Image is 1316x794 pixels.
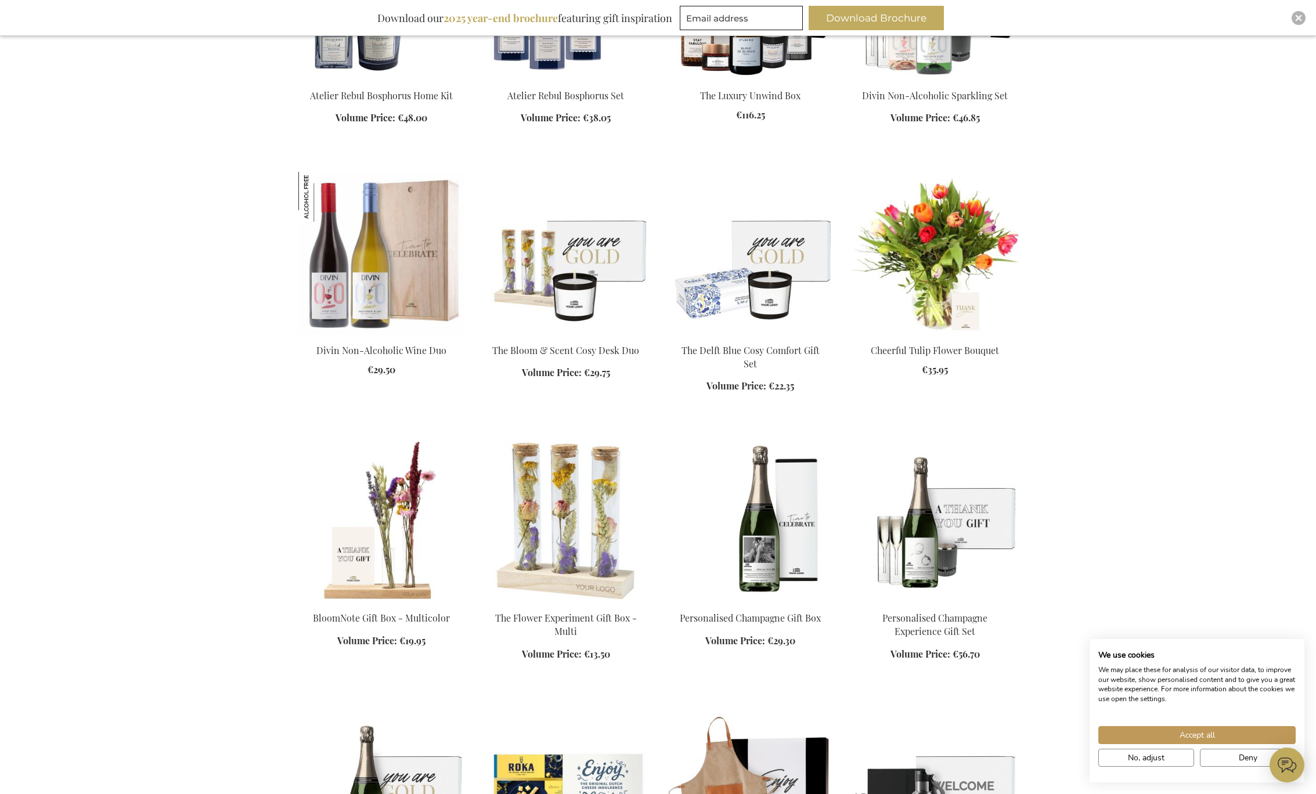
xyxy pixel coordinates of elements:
a: The Luxury Unwind Box [700,89,801,102]
span: €38.05 [583,111,611,124]
a: Cheerful Tulip Flower Bouquet [871,344,999,356]
span: €19.95 [399,634,426,647]
div: Close [1292,11,1306,25]
img: The Flower Experiment Gift Box - Multi [483,439,649,602]
a: Personalised Champagne Gift Box [680,612,821,624]
input: Email address [680,6,803,30]
a: Volume Price: €29.30 [705,634,795,648]
button: Deny all cookies [1200,749,1296,767]
span: €29.30 [767,634,795,647]
img: BloomNote Gift Box - Multicolor [298,439,464,602]
iframe: belco-activator-frame [1270,748,1304,782]
img: Close [1295,15,1302,21]
img: Personalised Champagne Experience Gift Set [852,439,1018,602]
p: We may place these for analysis of our visitor data, to improve our website, show personalised co... [1098,665,1296,704]
a: Atelier Rebul Bosphorus Set [507,89,624,102]
span: Volume Price: [522,366,582,378]
a: Volume Price: €38.05 [521,111,611,125]
img: Delft's Cosy Comfort Gift Set [668,172,834,334]
a: The Bloom & Scent Cosy Desk Duo [483,330,649,341]
a: Personalised Champagne Experience Gift Set [882,612,987,637]
img: Divin Non-Alcoholic Wine Duo [298,172,464,334]
a: Atelier Rebul Bosphorus Set [483,75,649,86]
span: Volume Price: [337,634,397,647]
form: marketing offers and promotions [680,6,806,34]
a: Personalised Champagne Experience Gift Set [852,597,1018,608]
b: 2025 year-end brochure [444,11,558,25]
a: Volume Price: €48.00 [336,111,427,125]
a: BloomNote Gift Box - Multicolor [313,612,450,624]
div: Download our featuring gift inspiration [372,6,677,30]
span: €29.50 [367,363,395,376]
button: Adjust cookie preferences [1098,749,1194,767]
span: No, adjust [1128,752,1164,764]
span: Volume Price: [890,648,950,660]
img: Divin Non-Alcoholic Wine Duo [298,172,348,222]
a: Volume Price: €56.70 [890,648,980,661]
a: The Luxury Unwind Box [668,75,834,86]
span: €22.35 [769,380,794,392]
a: Atelier Rebul Bosphorus Home Kit [310,89,453,102]
a: Cheerful Tulip Flower Bouquet [852,330,1018,341]
button: Accept all cookies [1098,726,1296,744]
a: Volume Price: €13.50 [522,648,610,661]
span: Deny [1239,752,1257,764]
span: Volume Price: [336,111,395,124]
a: Personalised Champagne Gift Box [668,597,834,608]
a: Divin Non-Alcoholic Wine Duo [316,344,446,356]
h2: We use cookies [1098,650,1296,661]
span: €48.00 [398,111,427,124]
span: €29.75 [584,366,610,378]
img: Cheerful Tulip Flower Bouquet [852,172,1018,334]
span: Accept all [1180,729,1215,741]
a: The Delft Blue Cosy Comfort Gift Set [682,344,820,370]
a: Volume Price: €19.95 [337,634,426,648]
img: Personalised Champagne Gift Box [668,439,834,602]
a: Divin Non-Alcoholic Wine Duo Divin Non-Alcoholic Wine Duo [298,330,464,341]
a: The Bloom & Scent Cosy Desk Duo [492,344,639,356]
span: Volume Price: [706,380,766,392]
span: €56.70 [953,648,980,660]
a: BloomNote Gift Box - Multicolor [298,597,464,608]
span: €116.25 [736,109,765,121]
img: The Bloom & Scent Cosy Desk Duo [483,172,649,334]
button: Download Brochure [809,6,944,30]
span: €13.50 [584,648,610,660]
a: The Flower Experiment Gift Box - Multi [483,597,649,608]
a: The Flower Experiment Gift Box - Multi [495,612,637,637]
span: Volume Price: [705,634,765,647]
a: Delft's Cosy Comfort Gift Set [668,330,834,341]
span: €35.95 [922,363,948,376]
a: Atelier Rebul Bosphorus Home Kit [298,75,464,86]
a: Divin Non-Alcoholic Sparkling Set [852,75,1018,86]
a: Volume Price: €22.35 [706,380,794,393]
span: Volume Price: [522,648,582,660]
span: Volume Price: [521,111,581,124]
a: Volume Price: €29.75 [522,366,610,380]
